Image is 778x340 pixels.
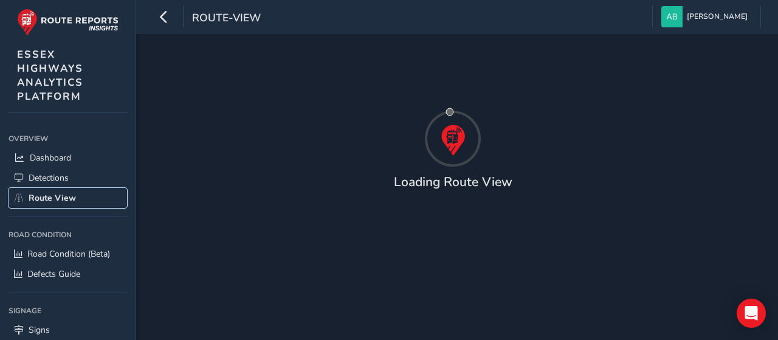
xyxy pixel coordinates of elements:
[9,320,127,340] a: Signs
[192,10,261,27] span: route-view
[687,6,748,27] span: [PERSON_NAME]
[29,192,76,204] span: Route View
[661,6,683,27] img: diamond-layout
[9,168,127,188] a: Detections
[737,299,766,328] div: Open Intercom Messenger
[9,148,127,168] a: Dashboard
[27,248,110,260] span: Road Condition (Beta)
[9,244,127,264] a: Road Condition (Beta)
[9,302,127,320] div: Signage
[9,188,127,208] a: Route View
[30,152,71,164] span: Dashboard
[661,6,752,27] button: [PERSON_NAME]
[17,47,83,103] span: ESSEX HIGHWAYS ANALYTICS PLATFORM
[29,324,50,336] span: Signs
[394,175,512,190] h4: Loading Route View
[17,9,119,36] img: rr logo
[29,172,69,184] span: Detections
[9,226,127,244] div: Road Condition
[9,130,127,148] div: Overview
[9,264,127,284] a: Defects Guide
[27,268,80,280] span: Defects Guide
